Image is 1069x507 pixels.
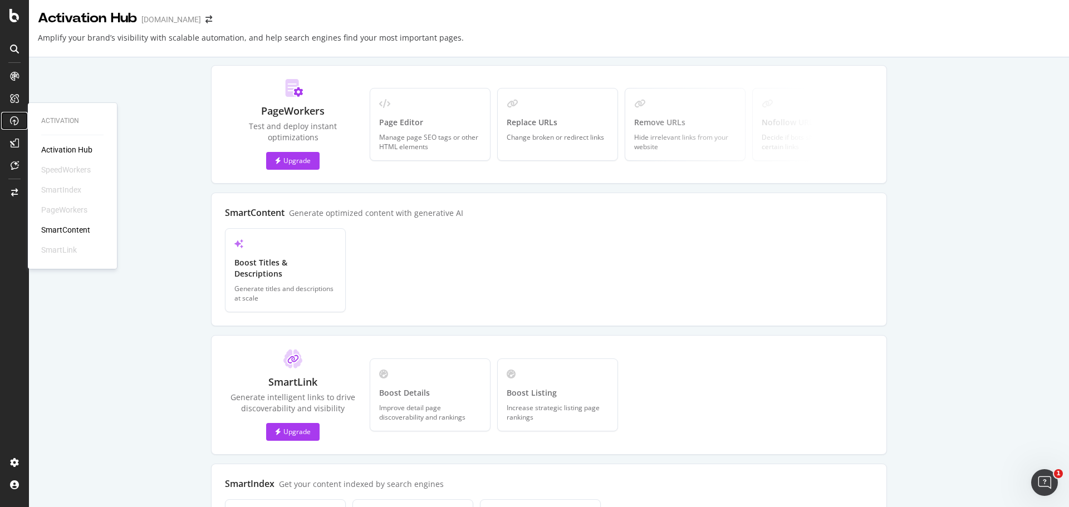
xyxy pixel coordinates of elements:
div: Upgrade [275,156,311,165]
a: Activation Hub [41,144,92,155]
div: SpeedWorkers [41,164,91,175]
span: 1 [1054,469,1063,478]
iframe: Intercom live chat [1031,469,1058,496]
button: Upgrade [266,152,320,170]
div: Page Editor [379,117,481,128]
button: Upgrade [266,423,320,441]
div: Get your content indexed by search engines [279,479,444,489]
div: Generate intelligent links to drive discoverability and visibility [225,392,361,414]
div: Amplify your brand’s visibility with scalable automation, and help search engines find your most ... [38,32,464,52]
div: Boost Titles & Descriptions [234,257,336,279]
div: arrow-right-arrow-left [205,16,212,23]
div: Boost Listing [507,387,609,398]
div: SmartIndex [225,478,274,490]
div: Generate titles and descriptions at scale [234,284,336,303]
div: SmartLink [268,375,317,390]
div: Generate optimized content with generative AI [289,208,463,218]
div: Upgrade [275,427,311,436]
div: SmartLink [41,244,77,255]
div: PageWorkers [261,104,325,119]
img: Do_Km7dJ.svg [282,79,303,97]
img: ClT5ayua.svg [283,349,302,368]
div: [DOMAIN_NAME] [141,14,201,25]
a: SmartContent [41,224,90,235]
div: Replace URLs [507,117,609,128]
div: Improve detail page discoverability and rankings [379,403,481,422]
div: SmartIndex [41,184,81,195]
div: Change broken or redirect links [507,132,609,142]
div: Manage page SEO tags or other HTML elements [379,132,481,151]
div: Increase strategic listing page rankings [507,403,609,422]
div: Boost Details [379,387,481,398]
a: Boost Titles & DescriptionsGenerate titles and descriptions at scale [225,228,346,312]
div: Activation [41,116,104,126]
div: SmartContent [225,206,285,219]
div: Activation Hub [38,9,137,28]
div: Test and deploy instant optimizations [225,121,361,143]
div: PageWorkers [41,204,87,215]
